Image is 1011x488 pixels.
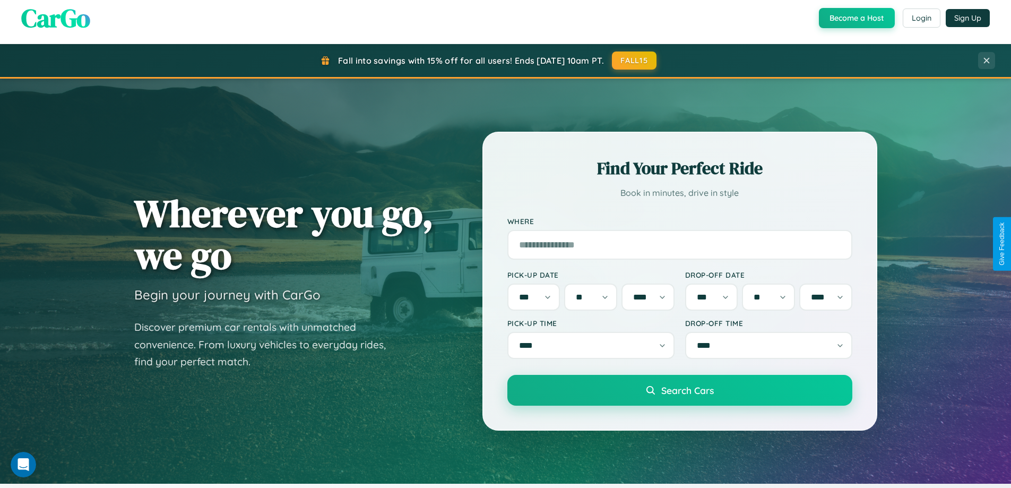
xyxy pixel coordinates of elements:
button: Sign Up [946,9,990,27]
span: Search Cars [661,384,714,396]
h3: Begin your journey with CarGo [134,287,321,303]
h2: Find Your Perfect Ride [507,157,852,180]
p: Book in minutes, drive in style [507,185,852,201]
h1: Wherever you go, we go [134,192,434,276]
iframe: Intercom live chat [11,452,36,477]
span: CarGo [21,1,90,36]
span: Fall into savings with 15% off for all users! Ends [DATE] 10am PT. [338,55,604,66]
label: Pick-up Date [507,270,675,279]
p: Discover premium car rentals with unmatched convenience. From luxury vehicles to everyday rides, ... [134,319,400,371]
label: Drop-off Time [685,319,852,328]
button: Become a Host [819,8,895,28]
label: Pick-up Time [507,319,675,328]
label: Drop-off Date [685,270,852,279]
button: Login [903,8,940,28]
label: Where [507,217,852,226]
button: Search Cars [507,375,852,406]
div: Give Feedback [998,222,1006,266]
button: FALL15 [612,52,656,70]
